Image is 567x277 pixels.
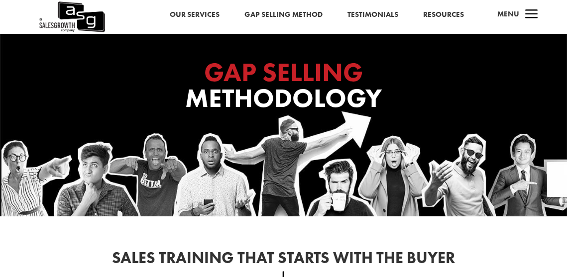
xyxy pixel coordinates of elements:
[204,55,363,89] span: GAP SELLING
[347,8,398,21] a: Testimonials
[522,5,542,25] span: a
[244,8,323,21] a: Gap Selling Method
[85,59,483,117] h1: Methodology
[497,9,519,19] span: Menu
[57,250,510,271] h2: Sales Training That Starts With the Buyer
[423,8,464,21] a: Resources
[170,8,220,21] a: Our Services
